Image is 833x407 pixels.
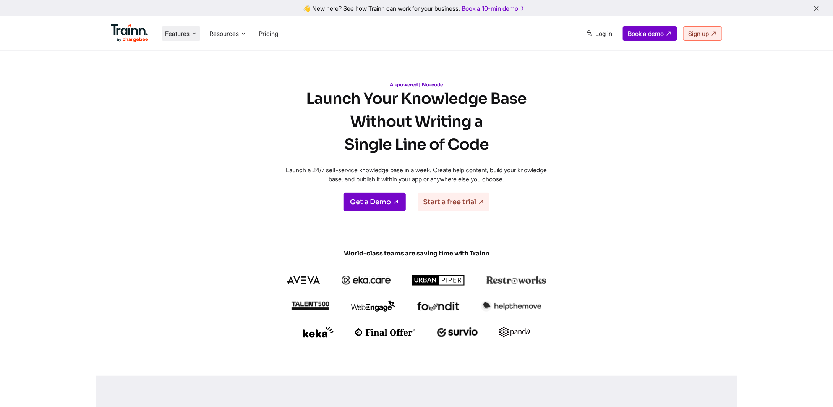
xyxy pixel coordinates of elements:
img: finaloffer logo [355,328,416,336]
span: Log in [595,30,612,37]
iframe: Chat Widget [795,370,833,407]
a: Sign up [683,26,722,41]
span: Resources [209,29,239,38]
img: aveva logo [287,276,320,284]
a: Get a Demo [344,193,406,211]
img: restroworks logo [486,276,546,284]
span: Features [165,29,190,38]
img: foundit logo [417,302,460,311]
p: Launch a 24/7 self-service knowledge base in a week. Create help content, build your knowledge ba... [279,165,554,184]
img: helpthemove logo [481,301,542,312]
img: urbanpiper logo [412,275,465,286]
span: World-class teams are saving time with Trainn [233,249,600,258]
img: webengage logo [351,301,395,312]
img: ekacare logo [342,276,391,285]
div: 👋 New here? See how Trainn can work for your business. [5,5,828,12]
a: Book a demo [623,26,677,41]
a: Book a 10-min demo [460,3,527,14]
span: Sign up [688,30,709,37]
img: Trainn Logo [111,24,148,42]
a: Start a free trial [418,193,489,211]
a: Log in [581,27,617,40]
img: survio logo [437,327,478,337]
span: Book a demo [628,30,664,37]
h1: Launch Your Knowledge Base Without Writing a Single Line of Code [279,87,554,156]
a: Pricing [259,30,278,37]
img: pando logo [499,327,530,338]
p: AI-powered | No-code [279,82,554,87]
img: talent500 logo [291,301,329,311]
img: keka logo [303,327,334,338]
